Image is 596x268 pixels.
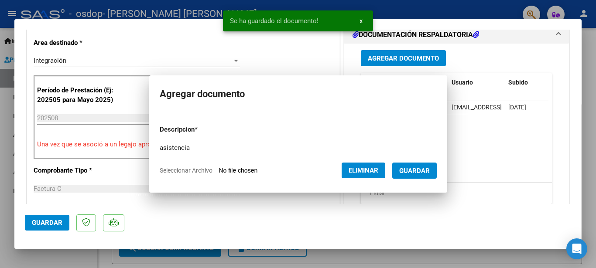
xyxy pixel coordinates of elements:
h1: DOCUMENTACIÓN RESPALDATORIA [353,30,479,40]
mat-expansion-panel-header: DOCUMENTACIÓN RESPALDATORIA [344,26,569,44]
datatable-header-cell: ID [361,73,383,92]
p: Comprobante Tipo * [34,166,123,176]
p: Una vez que se asoció a un legajo aprobado no se puede cambiar el período de prestación. [37,139,329,149]
span: Eliminar [349,166,378,174]
div: DOCUMENTACIÓN RESPALDATORIA [344,44,569,224]
span: Agregar Documento [368,54,439,62]
datatable-header-cell: Documento [383,73,448,92]
button: Guardar [392,163,437,179]
datatable-header-cell: Usuario [448,73,505,92]
p: Período de Prestación (Ej: 202505 para Mayo 2025) [37,85,125,105]
div: Open Intercom Messenger [566,238,587,259]
span: Integración [34,57,66,64]
span: [DATE] [508,104,526,111]
p: Area destinado * [34,38,123,48]
button: Guardar [25,215,69,231]
span: Seleccionar Archivo [160,167,212,174]
span: Usuario [452,79,473,86]
span: Factura C [34,185,62,193]
datatable-header-cell: Subido [505,73,548,92]
span: Subido [508,79,528,86]
span: x [360,17,363,25]
span: Guardar [399,167,430,175]
p: Descripcion [160,125,243,135]
button: Agregar Documento [361,50,446,66]
div: 1 total [361,183,552,204]
h2: Agregar documento [160,86,437,102]
button: Eliminar [342,163,385,178]
span: Guardar [32,219,62,227]
span: Se ha guardado el documento! [230,17,319,25]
